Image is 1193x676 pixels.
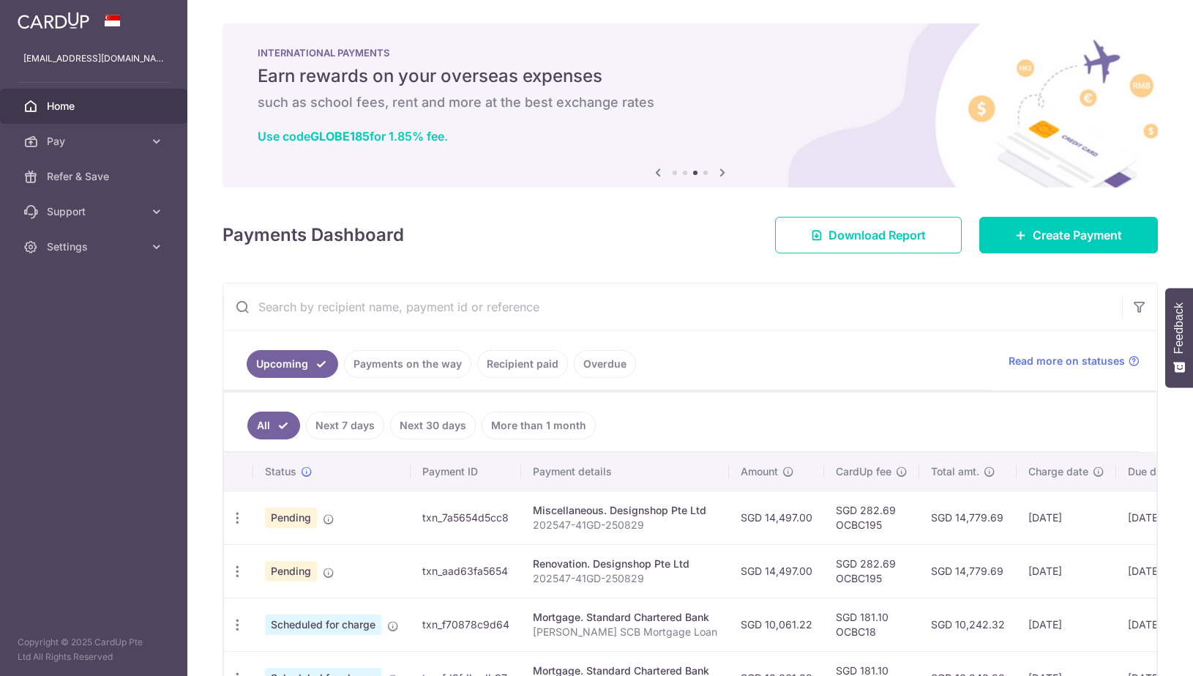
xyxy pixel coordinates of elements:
span: Home [47,99,143,114]
span: Feedback [1173,302,1186,354]
span: Create Payment [1033,226,1122,244]
td: txn_7a5654d5cc8 [411,491,521,544]
p: 202547-41GD-250829 [533,571,717,586]
th: Payment details [521,453,729,491]
a: More than 1 month [482,412,596,439]
img: International Payment Banner [222,23,1158,187]
span: Scheduled for charge [265,614,381,635]
td: SGD 282.69 OCBC195 [824,544,919,598]
span: Pending [265,561,317,582]
div: Renovation. Designshop Pte Ltd [533,557,717,571]
input: Search by recipient name, payment id or reference [223,283,1122,330]
td: SGD 10,242.32 [919,598,1017,651]
td: SGD 14,497.00 [729,544,824,598]
a: Use codeGLOBE185for 1.85% fee. [258,129,448,144]
span: CardUp fee [836,464,891,479]
h6: such as school fees, rent and more at the best exchange rates [258,94,1123,111]
td: [DATE] [1017,598,1116,651]
span: Support [47,204,143,219]
td: SGD 10,061.22 [729,598,824,651]
p: [PERSON_NAME] SCB Mortgage Loan [533,625,717,639]
td: SGD 181.10 OCBC18 [824,598,919,651]
a: Next 30 days [390,412,476,439]
span: Refer & Save [47,169,143,184]
div: Miscellaneous. Designshop Pte Ltd [533,503,717,518]
td: txn_f70878c9d64 [411,598,521,651]
a: Next 7 days [306,412,384,439]
h5: Earn rewards on your overseas expenses [258,64,1123,88]
td: SGD 14,779.69 [919,544,1017,598]
a: All [247,412,300,439]
span: Read more on statuses [1009,354,1125,368]
a: Create Payment [979,217,1158,253]
a: Recipient paid [477,350,568,378]
img: CardUp [18,12,89,29]
span: Pending [265,508,317,528]
a: Upcoming [247,350,338,378]
span: Charge date [1028,464,1088,479]
span: Amount [741,464,778,479]
span: Total amt. [931,464,979,479]
th: Payment ID [411,453,521,491]
a: Overdue [574,350,636,378]
td: txn_aad63fa5654 [411,544,521,598]
button: Feedback - Show survey [1165,288,1193,387]
span: Status [265,464,296,479]
div: Mortgage. Standard Chartered Bank [533,610,717,625]
a: Read more on statuses [1009,354,1140,368]
p: 202547-41GD-250829 [533,518,717,532]
td: SGD 14,779.69 [919,491,1017,544]
span: Settings [47,239,143,254]
b: GLOBE185 [310,129,370,144]
a: Download Report [775,217,962,253]
td: SGD 282.69 OCBC195 [824,491,919,544]
span: Pay [47,134,143,149]
span: Due date [1128,464,1172,479]
a: Payments on the way [344,350,471,378]
span: Download Report [829,226,926,244]
td: [DATE] [1017,544,1116,598]
td: SGD 14,497.00 [729,491,824,544]
p: [EMAIL_ADDRESS][DOMAIN_NAME] [23,51,164,66]
td: [DATE] [1017,491,1116,544]
iframe: Opens a widget where you can find more information [1099,632,1178,669]
p: INTERNATIONAL PAYMENTS [258,47,1123,59]
h4: Payments Dashboard [222,222,404,248]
